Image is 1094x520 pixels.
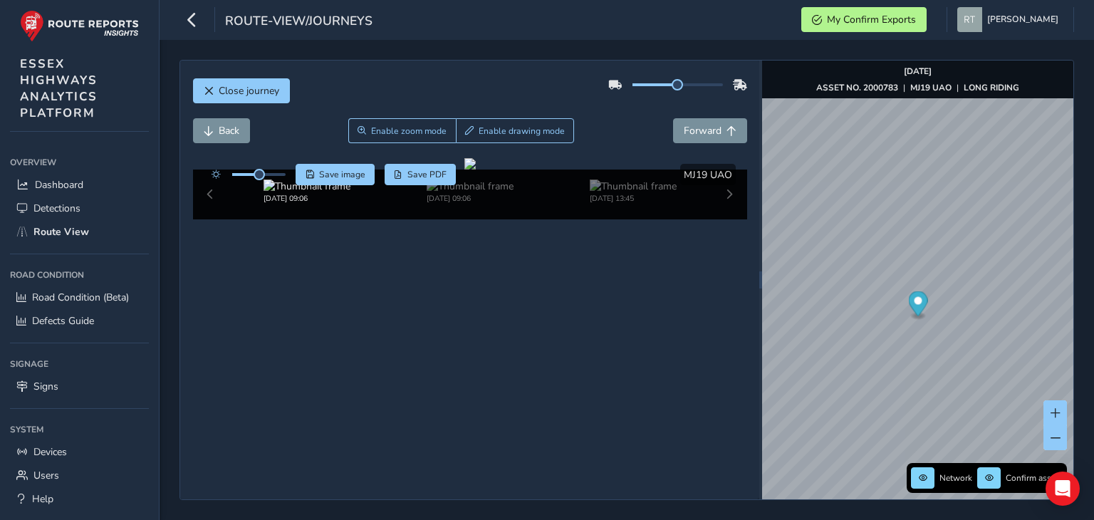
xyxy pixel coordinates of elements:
[1006,472,1063,484] span: Confirm assets
[684,168,732,182] span: MJ19 UAO
[264,193,350,204] div: [DATE] 09:06
[20,10,139,42] img: rr logo
[10,173,149,197] a: Dashboard
[904,66,932,77] strong: [DATE]
[407,169,447,180] span: Save PDF
[673,118,747,143] button: Forward
[219,84,279,98] span: Close journey
[10,220,149,244] a: Route View
[10,152,149,173] div: Overview
[684,124,721,137] span: Forward
[801,7,927,32] button: My Confirm Exports
[219,124,239,137] span: Back
[33,445,67,459] span: Devices
[193,78,290,103] button: Close journey
[385,164,457,185] button: PDF
[35,178,83,192] span: Dashboard
[590,180,677,193] img: Thumbnail frame
[939,472,972,484] span: Network
[10,197,149,220] a: Detections
[909,291,928,321] div: Map marker
[348,118,456,143] button: Zoom
[10,419,149,440] div: System
[1046,472,1080,506] div: Open Intercom Messenger
[32,314,94,328] span: Defects Guide
[816,82,898,93] strong: ASSET NO. 2000783
[987,7,1058,32] span: [PERSON_NAME]
[10,487,149,511] a: Help
[33,202,80,215] span: Detections
[33,225,89,239] span: Route View
[957,7,982,32] img: diamond-layout
[10,353,149,375] div: Signage
[427,180,514,193] img: Thumbnail frame
[33,469,59,482] span: Users
[264,180,350,193] img: Thumbnail frame
[296,164,375,185] button: Save
[957,7,1063,32] button: [PERSON_NAME]
[827,13,916,26] span: My Confirm Exports
[479,125,565,137] span: Enable drawing mode
[427,193,514,204] div: [DATE] 09:06
[816,82,1019,93] div: | |
[371,125,447,137] span: Enable zoom mode
[225,12,373,32] span: route-view/journeys
[10,264,149,286] div: Road Condition
[10,464,149,487] a: Users
[910,82,952,93] strong: MJ19 UAO
[10,309,149,333] a: Defects Guide
[964,82,1019,93] strong: LONG RIDING
[590,193,677,204] div: [DATE] 13:45
[193,118,250,143] button: Back
[20,56,98,121] span: ESSEX HIGHWAYS ANALYTICS PLATFORM
[32,291,129,304] span: Road Condition (Beta)
[10,440,149,464] a: Devices
[319,169,365,180] span: Save image
[456,118,575,143] button: Draw
[33,380,58,393] span: Signs
[10,286,149,309] a: Road Condition (Beta)
[10,375,149,398] a: Signs
[32,492,53,506] span: Help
